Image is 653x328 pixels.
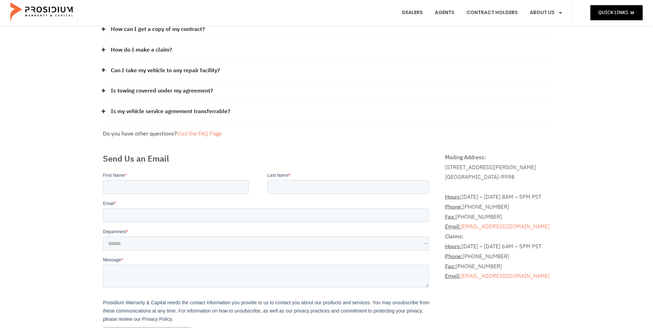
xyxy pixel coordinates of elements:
div: Is towing covered under my agreement? [103,81,550,101]
a: How can I get a copy of my contract? [111,24,205,34]
a: Quick Links [590,5,643,20]
strong: Hours: [445,242,462,251]
a: Is towing covered under my agreement? [111,86,213,96]
strong: Hours: [445,193,462,201]
a: How do I make a claim? [111,45,172,55]
strong: Fax: [445,262,455,271]
b: Claims: [445,232,464,241]
strong: Email: [445,272,461,280]
abbr: Email Address [445,272,461,280]
a: Can I take my vehicle to any repair facility? [111,66,220,76]
span: Quick Links [598,8,628,17]
address: [DATE] – [DATE] 8AM – 5PM PST [PHONE_NUMBER] [PHONE_NUMBER] [445,182,550,281]
div: Do you have other questions? [103,129,550,139]
div: [STREET_ADDRESS][PERSON_NAME] [445,163,550,173]
b: Mailing Address: [445,153,486,162]
div: How can I get a copy of my contract? [103,19,550,40]
strong: Email: [445,222,461,231]
abbr: Email Address [445,222,461,231]
p: [DATE] – [DATE] 6AM – 5PM PST [PHONE_NUMBER] [PHONE_NUMBER] [445,232,550,281]
a: [EMAIL_ADDRESS][DOMAIN_NAME] [461,272,550,280]
a: Is my vehicle service agreement transferrable? [111,107,230,117]
abbr: Fax [445,213,455,221]
abbr: Phone Number [445,203,463,211]
div: [GEOGRAPHIC_DATA]-9998 [445,172,550,182]
div: Can I take my vehicle to any repair facility? [103,61,550,81]
a: Visit the FAQ Page [177,130,222,138]
abbr: Hours [445,242,462,251]
h2: Send Us an Email [103,153,432,165]
strong: Fax: [445,213,455,221]
abbr: Phone Number [445,252,463,261]
abbr: Hours [445,193,462,201]
abbr: Fax [445,262,455,271]
div: Is my vehicle service agreement transferrable? [103,101,550,122]
strong: Phone: [445,252,463,261]
a: [EMAIL_ADDRESS][DOMAIN_NAME] [461,222,550,231]
strong: Phone: [445,203,463,211]
div: How do I make a claim? [103,40,550,61]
